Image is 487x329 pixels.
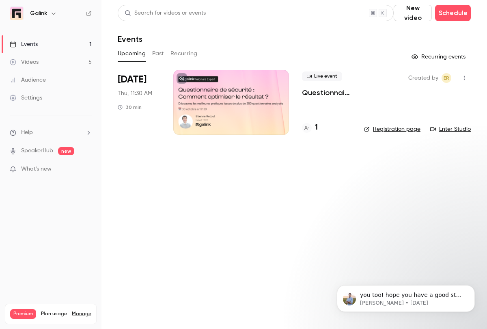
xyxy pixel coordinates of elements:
[41,311,67,317] span: Plan usage
[430,125,471,133] a: Enter Studio
[152,47,164,60] button: Past
[118,47,146,60] button: Upcoming
[30,9,47,17] h6: Galink
[125,9,206,17] div: Search for videos or events
[302,88,351,97] a: Questionnaire de sécurité : Comment optimiser le résultat ?
[21,147,53,155] a: SpeakerHub
[72,311,91,317] a: Manage
[118,104,142,110] div: 30 min
[118,70,160,135] div: Oct 30 Thu, 11:30 AM (Europe/Paris)
[315,122,318,133] h4: 1
[118,73,147,86] span: [DATE]
[58,147,74,155] span: new
[10,58,39,66] div: Videos
[10,40,38,48] div: Events
[10,94,42,102] div: Settings
[435,5,471,21] button: Schedule
[170,47,198,60] button: Recurring
[442,73,451,83] span: Etienne Retout
[118,34,142,44] h1: Events
[364,125,420,133] a: Registration page
[394,5,432,21] button: New video
[302,122,318,133] a: 1
[408,73,438,83] span: Created by
[21,165,52,173] span: What's new
[302,71,342,81] span: Live event
[21,128,33,137] span: Help
[10,128,92,137] li: help-dropdown-opener
[118,89,152,97] span: Thu, 11:30 AM
[10,76,46,84] div: Audience
[408,50,471,63] button: Recurring events
[10,309,36,319] span: Premium
[444,73,449,83] span: ER
[325,268,487,325] iframe: Intercom notifications message
[10,7,23,20] img: Galink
